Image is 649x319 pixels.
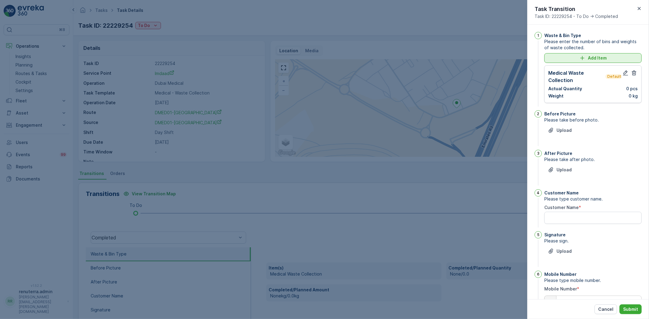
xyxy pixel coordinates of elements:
p: Medical Waste Collection [548,69,604,84]
p: Upload [557,248,572,254]
label: Mobile Number [544,286,577,291]
div: 2 [535,110,542,118]
p: Upload [557,127,572,133]
p: Mobile Number [544,271,577,277]
p: Weight [548,93,564,99]
p: 0 kg [629,93,638,99]
p: Task Transition [535,5,618,13]
span: Please enter the number of bins and weights of waste collected. [544,39,642,51]
p: Actual Quantity [548,86,582,92]
span: Please type mobile number. [544,277,642,283]
p: 0 pcs [626,86,638,92]
button: Add Item [544,53,642,63]
p: Add Item [588,55,607,61]
button: Upload File [544,246,575,256]
span: Please type customer name. [544,196,642,202]
p: Signature [544,232,566,238]
span: Please take before photo. [544,117,642,123]
span: Please sign. [544,238,642,244]
button: Submit [619,304,642,314]
p: After Picture [544,150,572,156]
button: Cancel [595,304,617,314]
div: 4 [535,189,542,197]
p: Before Picture [544,111,576,117]
p: Waste & Bin Type [544,33,581,39]
p: Default [607,74,621,79]
button: Upload File [544,165,575,175]
p: Upload [557,167,572,173]
input: 1 (702) 123-4567 [544,296,642,308]
p: Cancel [598,306,613,312]
div: 6 [535,271,542,278]
p: Customer Name [544,190,579,196]
p: Submit [623,306,638,312]
label: Customer Name [544,205,579,210]
span: Task ID: 22229254 - To Do -> Completed [535,13,618,19]
span: Please take after photo. [544,156,642,163]
div: 3 [535,150,542,157]
button: Upload File [544,125,575,135]
div: 1 [535,32,542,39]
div: 5 [535,231,542,238]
